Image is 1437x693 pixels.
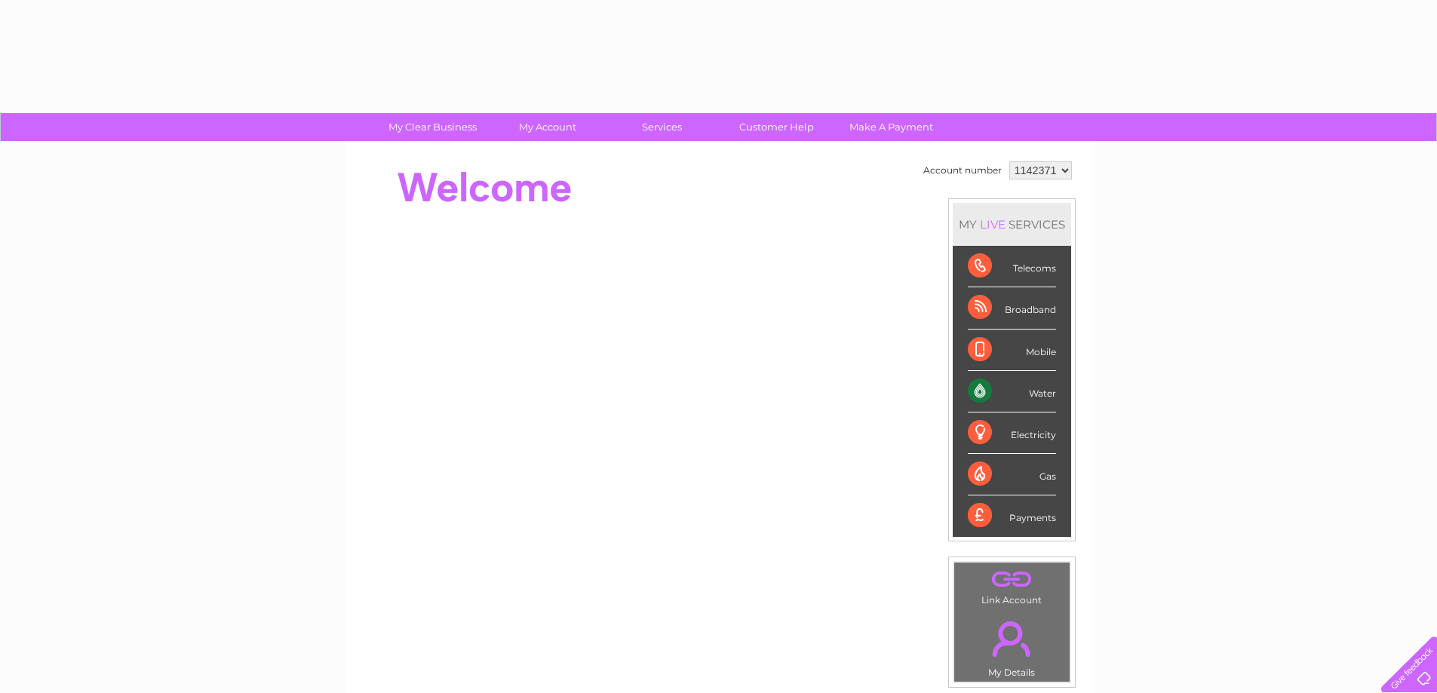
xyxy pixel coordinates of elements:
div: Gas [968,454,1056,495]
div: Telecoms [968,246,1056,287]
div: Mobile [968,330,1056,371]
div: Broadband [968,287,1056,329]
a: Customer Help [714,113,839,141]
div: Payments [968,495,1056,536]
div: Water [968,371,1056,412]
div: MY SERVICES [953,203,1071,246]
a: My Account [485,113,609,141]
td: Account number [920,158,1006,183]
div: Electricity [968,412,1056,454]
td: My Details [953,609,1070,682]
a: Make A Payment [829,113,953,141]
a: . [958,566,1066,593]
a: My Clear Business [370,113,495,141]
a: Services [600,113,724,141]
div: LIVE [977,217,1009,232]
a: . [958,612,1066,665]
td: Link Account [953,562,1070,609]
